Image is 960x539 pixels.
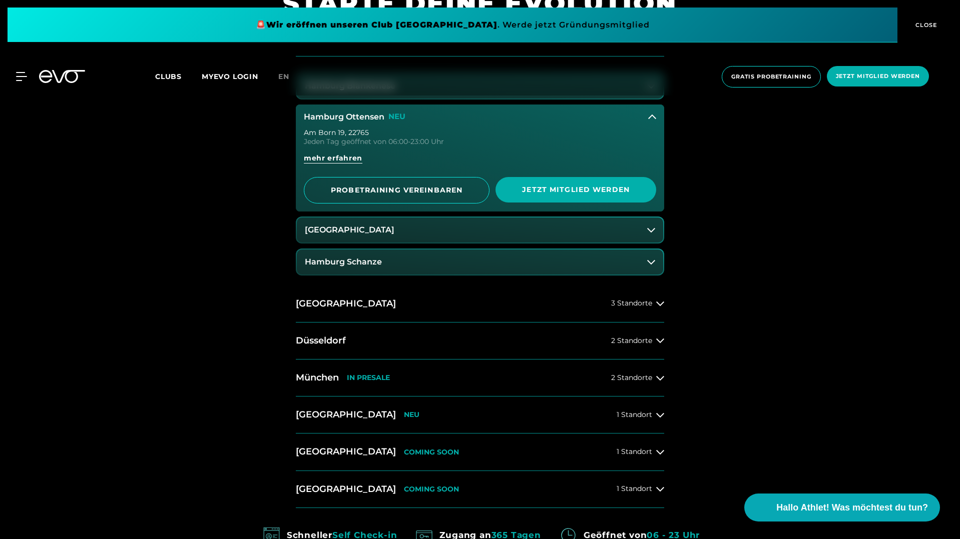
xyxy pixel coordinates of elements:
[202,72,258,81] a: MYEVO LOGIN
[296,297,396,310] h2: [GEOGRAPHIC_DATA]
[388,112,405,121] p: NEU
[296,408,396,421] h2: [GEOGRAPHIC_DATA]
[496,177,656,203] a: Jetzt Mitglied werden
[296,396,664,433] button: [GEOGRAPHIC_DATA]NEU1 Standort
[296,334,346,347] h2: Düsseldorf
[304,129,656,136] div: Am Born 19 , 22765
[278,72,289,81] span: en
[731,72,811,81] span: Gratis Probetraining
[296,483,396,495] h2: [GEOGRAPHIC_DATA]
[278,71,301,82] a: en
[297,217,663,242] button: [GEOGRAPHIC_DATA]
[617,448,652,455] span: 1 Standort
[305,257,382,266] h3: Hamburg Schanze
[305,225,394,234] h3: [GEOGRAPHIC_DATA]
[520,184,632,195] span: Jetzt Mitglied werden
[304,112,384,121] h3: Hamburg Ottensen
[155,72,182,81] span: Clubs
[824,66,932,87] a: Jetzt Mitglied werden
[897,7,952,42] button: CLOSE
[611,299,652,307] span: 3 Standorte
[347,373,390,382] p: IN PRESALE
[304,138,656,145] div: Jeden Tag geöffnet von 06:00-23:00 Uhr
[744,493,940,521] button: Hallo Athlet! Was möchtest du tun?
[155,71,202,81] a: Clubs
[296,285,664,322] button: [GEOGRAPHIC_DATA]3 Standorte
[404,448,459,456] p: COMING SOON
[328,185,465,195] span: PROBETRAINING VEREINBAREN
[296,359,664,396] button: MünchenIN PRESALE2 Standorte
[617,485,652,492] span: 1 Standort
[836,72,920,80] span: Jetzt Mitglied werden
[776,501,928,514] span: Hallo Athlet! Was möchtest du tun?
[913,20,937,29] span: CLOSE
[719,66,824,87] a: Gratis Probetraining
[304,153,656,171] a: mehr erfahren
[304,153,362,163] span: mehr erfahren
[296,433,664,470] button: [GEOGRAPHIC_DATA]COMING SOON1 Standort
[611,374,652,381] span: 2 Standorte
[296,445,396,458] h2: [GEOGRAPHIC_DATA]
[611,337,652,344] span: 2 Standorte
[404,485,459,493] p: COMING SOON
[296,471,664,508] button: [GEOGRAPHIC_DATA]COMING SOON1 Standort
[296,371,339,384] h2: München
[297,249,663,274] button: Hamburg Schanze
[296,322,664,359] button: Düsseldorf2 Standorte
[404,410,419,419] p: NEU
[304,177,490,203] a: PROBETRAINING VEREINBAREN
[617,411,652,418] span: 1 Standort
[296,104,664,129] button: Hamburg OttensenNEU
